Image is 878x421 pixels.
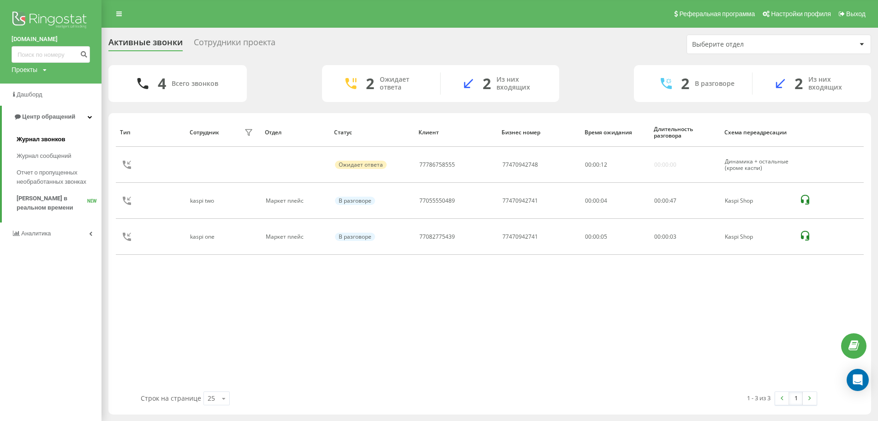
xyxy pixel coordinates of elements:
[208,394,215,403] div: 25
[17,135,65,144] span: Журнал звонков
[654,197,661,204] span: 00
[419,162,455,168] div: 77786758555
[17,131,102,148] a: Журнал звонков
[334,129,410,136] div: Статус
[601,161,607,168] span: 12
[335,197,375,205] div: В разговоре
[725,158,789,172] div: Динамика + остальные (кроме каспи)
[670,233,676,241] span: 03
[847,369,869,391] div: Open Intercom Messenger
[17,190,102,216] a: [PERSON_NAME] в реальном времениNEW
[335,161,387,169] div: Ожидает ответа
[265,129,325,136] div: Отдел
[794,75,803,92] div: 2
[266,234,325,240] div: Маркет плейс
[771,10,831,18] span: Настройки профиля
[502,198,538,204] div: 77470942741
[12,35,90,44] a: [DOMAIN_NAME]
[585,162,607,168] div: : :
[194,37,275,52] div: Сотрудники проекта
[17,148,102,164] a: Журнал сообщений
[12,46,90,63] input: Поиск по номеру
[654,198,676,204] div: : :
[380,76,426,91] div: Ожидает ответа
[747,393,770,403] div: 1 - 3 из 3
[190,234,217,240] div: kaspi one
[662,233,669,241] span: 00
[585,234,644,240] div: 00:00:05
[366,75,374,92] div: 2
[190,129,219,136] div: Сотрудник
[335,233,375,241] div: В разговоре
[593,161,599,168] span: 00
[695,80,735,88] div: В разговоре
[141,394,201,403] span: Строк на странице
[17,91,42,98] span: Дашборд
[12,65,37,74] div: Проекты
[2,106,102,128] a: Центр обращений
[502,129,576,136] div: Бизнес номер
[662,197,669,204] span: 00
[21,230,51,237] span: Аналитика
[108,37,183,52] div: Активные звонки
[846,10,866,18] span: Выход
[681,75,689,92] div: 2
[585,161,591,168] span: 00
[158,75,166,92] div: 4
[654,126,716,139] div: Длительность разговора
[266,198,325,204] div: Маркет плейс
[496,76,545,91] div: Из них входящих
[692,41,802,48] div: Выберите отдел
[12,9,90,32] img: Ringostat logo
[670,197,676,204] span: 47
[418,129,493,136] div: Клиент
[17,164,102,190] a: Отчет о пропущенных необработанных звонках
[725,198,789,204] div: Kaspi Shop
[22,113,75,120] span: Центр обращений
[17,151,71,161] span: Журнал сообщений
[808,76,857,91] div: Из них входящих
[725,234,789,240] div: Kaspi Shop
[502,234,538,240] div: 77470942741
[585,129,645,136] div: Время ожидания
[17,194,87,212] span: [PERSON_NAME] в реальном времени
[190,198,216,204] div: kaspi two
[502,162,538,168] div: 77470942748
[724,129,790,136] div: Схема переадресации
[419,234,455,240] div: 77082775439
[654,233,661,241] span: 00
[172,80,218,88] div: Всего звонков
[654,234,676,240] div: : :
[679,10,755,18] span: Реферальная программа
[789,392,803,405] a: 1
[120,129,180,136] div: Тип
[419,198,455,204] div: 77055550489
[17,168,97,186] span: Отчет о пропущенных необработанных звонках
[585,198,644,204] div: 00:00:04
[654,162,676,168] div: 00:00:00
[483,75,491,92] div: 2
